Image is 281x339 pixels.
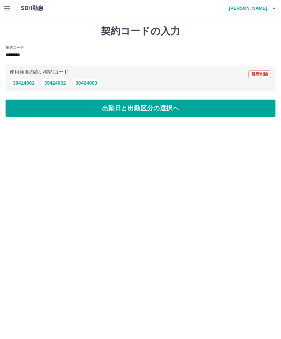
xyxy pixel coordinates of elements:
[73,79,100,87] button: 39424003
[41,79,69,87] button: 39424002
[10,79,37,87] button: 39424001
[10,70,68,75] p: 使用頻度の高い契約コード
[248,70,271,78] button: 履歴削除
[6,45,24,50] h2: 契約コード
[6,100,275,117] button: 出勤日と出勤区分の選択へ
[6,25,275,37] h1: 契約コードの入力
